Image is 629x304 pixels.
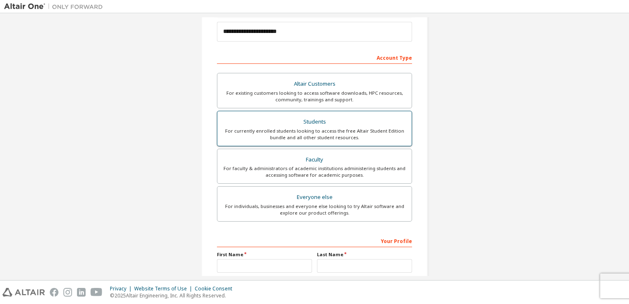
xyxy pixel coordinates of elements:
[217,251,312,258] label: First Name
[317,251,412,258] label: Last Name
[110,285,134,292] div: Privacy
[222,78,407,90] div: Altair Customers
[217,51,412,64] div: Account Type
[222,203,407,216] div: For individuals, businesses and everyone else looking to try Altair software and explore our prod...
[222,165,407,178] div: For faculty & administrators of academic institutions administering students and accessing softwa...
[110,292,237,299] p: © 2025 Altair Engineering, Inc. All Rights Reserved.
[63,288,72,297] img: instagram.svg
[222,128,407,141] div: For currently enrolled students looking to access the free Altair Student Edition bundle and all ...
[195,285,237,292] div: Cookie Consent
[2,288,45,297] img: altair_logo.svg
[217,234,412,247] div: Your Profile
[222,192,407,203] div: Everyone else
[91,288,103,297] img: youtube.svg
[134,285,195,292] div: Website Terms of Use
[222,116,407,128] div: Students
[77,288,86,297] img: linkedin.svg
[4,2,107,11] img: Altair One
[50,288,58,297] img: facebook.svg
[222,90,407,103] div: For existing customers looking to access software downloads, HPC resources, community, trainings ...
[222,154,407,166] div: Faculty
